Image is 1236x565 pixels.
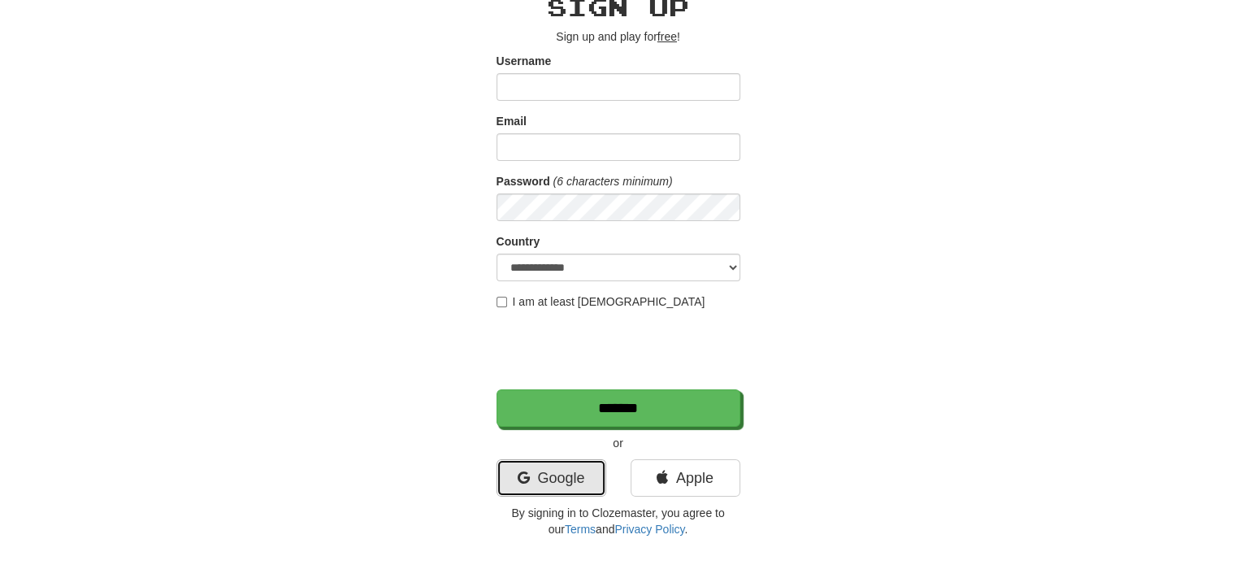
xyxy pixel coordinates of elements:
label: I am at least [DEMOGRAPHIC_DATA] [497,293,705,310]
a: Terms [565,523,596,536]
p: or [497,435,740,451]
em: (6 characters minimum) [553,175,673,188]
iframe: reCAPTCHA [497,318,744,381]
label: Username [497,53,552,69]
label: Password [497,173,550,189]
p: Sign up and play for ! [497,28,740,45]
a: Apple [631,459,740,497]
label: Country [497,233,540,250]
a: Privacy Policy [614,523,684,536]
p: By signing in to Clozemaster, you agree to our and . [497,505,740,537]
a: Google [497,459,606,497]
input: I am at least [DEMOGRAPHIC_DATA] [497,297,507,307]
label: Email [497,113,527,129]
u: free [657,30,677,43]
